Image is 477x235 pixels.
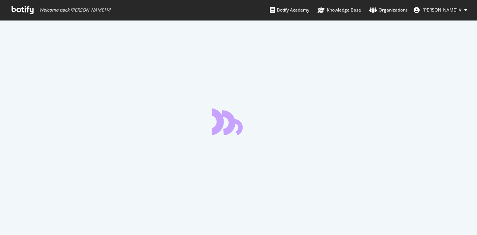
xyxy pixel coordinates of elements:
[318,6,361,14] div: Knowledge Base
[212,108,265,135] div: animation
[423,7,461,13] span: Moulya V
[270,6,309,14] div: Botify Academy
[369,6,408,14] div: Organizations
[39,7,110,13] span: Welcome back, [PERSON_NAME] V !
[408,4,473,16] button: [PERSON_NAME] V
